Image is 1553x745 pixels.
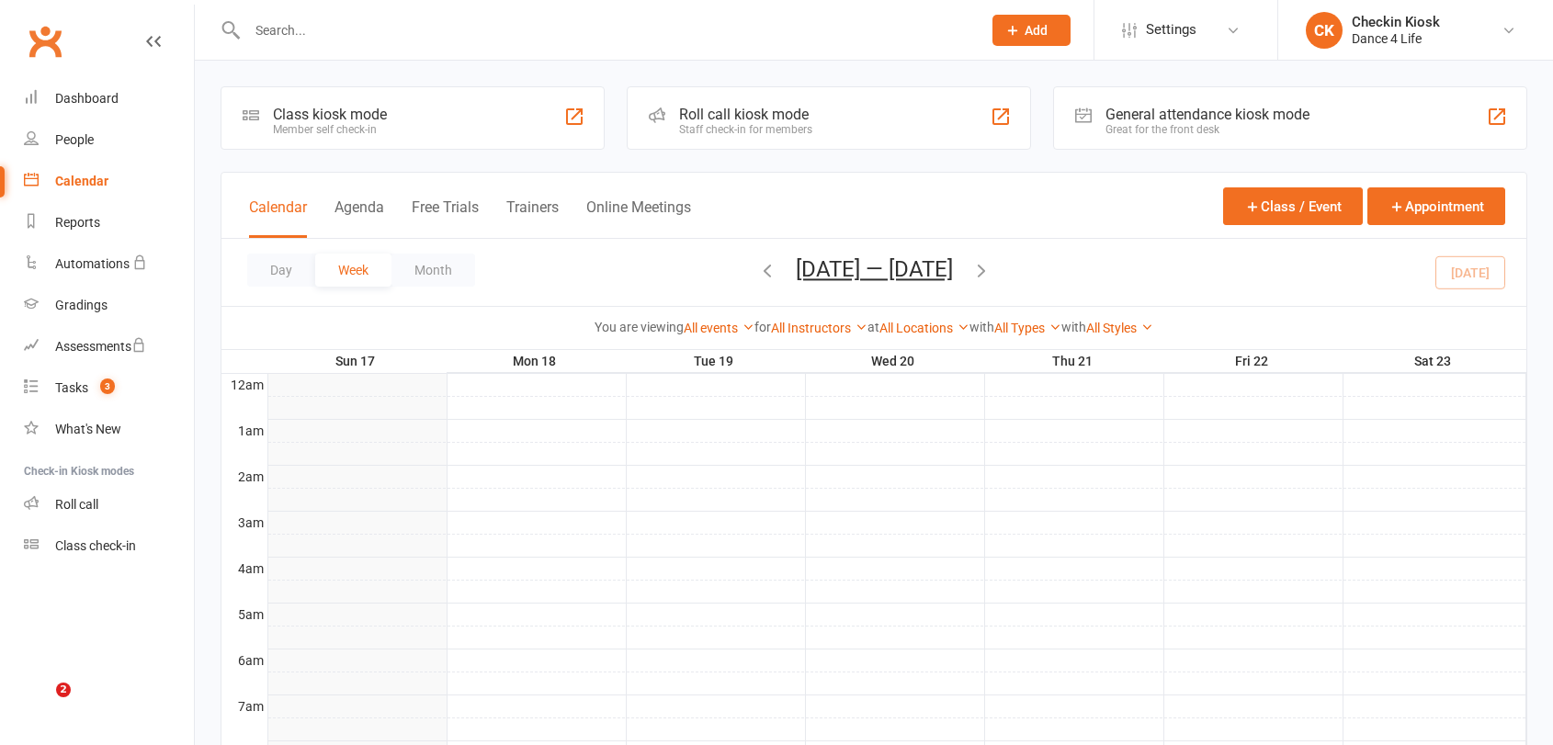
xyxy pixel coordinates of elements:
div: Roll call [55,497,98,512]
span: Settings [1146,9,1196,51]
input: Search... [242,17,969,43]
th: 12am [221,373,267,396]
button: Add [992,15,1071,46]
button: Calendar [249,198,307,238]
button: Appointment [1367,187,1505,225]
button: Agenda [334,198,384,238]
div: Assessments [55,339,146,354]
button: Month [391,254,475,287]
a: All events [684,321,754,335]
a: What's New [24,409,194,450]
span: 2 [56,683,71,697]
th: 2am [221,465,267,488]
div: Automations [55,256,130,271]
div: Dashboard [55,91,119,106]
div: General attendance kiosk mode [1105,106,1309,123]
a: All Locations [879,321,969,335]
div: CK [1306,12,1343,49]
a: All Styles [1086,321,1153,335]
strong: with [1061,320,1086,334]
button: Free Trials [412,198,479,238]
div: Tasks [55,380,88,395]
th: 7am [221,694,267,717]
a: Dashboard [24,78,194,119]
th: 6am [221,649,267,672]
a: Class kiosk mode [24,525,194,567]
div: Reports [55,215,100,230]
th: Wed 20 [805,350,984,373]
th: 5am [221,603,267,626]
a: Assessments [24,326,194,367]
a: All Types [994,321,1061,335]
a: Roll call [24,484,194,525]
strong: with [969,320,994,334]
a: People [24,119,194,161]
strong: for [754,320,771,334]
div: Staff check-in for members [679,123,812,136]
strong: You are viewing [595,320,684,334]
span: Add [1025,23,1048,38]
strong: at [867,320,879,334]
div: Calendar [55,174,108,188]
a: All Instructors [771,321,867,335]
th: Mon 18 [447,350,626,373]
button: Day [247,254,315,287]
button: Week [315,254,391,287]
div: Gradings [55,298,108,312]
button: Online Meetings [586,198,691,238]
button: [DATE] — [DATE] [796,256,953,282]
th: 3am [221,511,267,534]
button: Class / Event [1223,187,1363,225]
th: 1am [221,419,267,442]
div: Great for the front desk [1105,123,1309,136]
div: Dance 4 Life [1352,30,1440,47]
a: Calendar [24,161,194,202]
span: 3 [100,378,115,394]
th: Sat 23 [1343,350,1526,373]
a: Tasks 3 [24,367,194,409]
th: Thu 21 [984,350,1163,373]
div: What's New [55,422,121,436]
a: Reports [24,202,194,243]
div: People [55,132,94,147]
div: Roll call kiosk mode [679,106,812,123]
button: Trainers [506,198,559,238]
iframe: Intercom live chat [18,683,62,727]
div: Checkin Kiosk [1352,14,1440,30]
th: Sun 17 [267,350,447,373]
div: Class kiosk mode [273,106,387,123]
a: Gradings [24,285,194,326]
a: Clubworx [22,18,68,64]
div: Class check-in [55,538,136,553]
div: Member self check-in [273,123,387,136]
th: Tue 19 [626,350,805,373]
a: Automations [24,243,194,285]
th: 4am [221,557,267,580]
th: Fri 22 [1163,350,1343,373]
